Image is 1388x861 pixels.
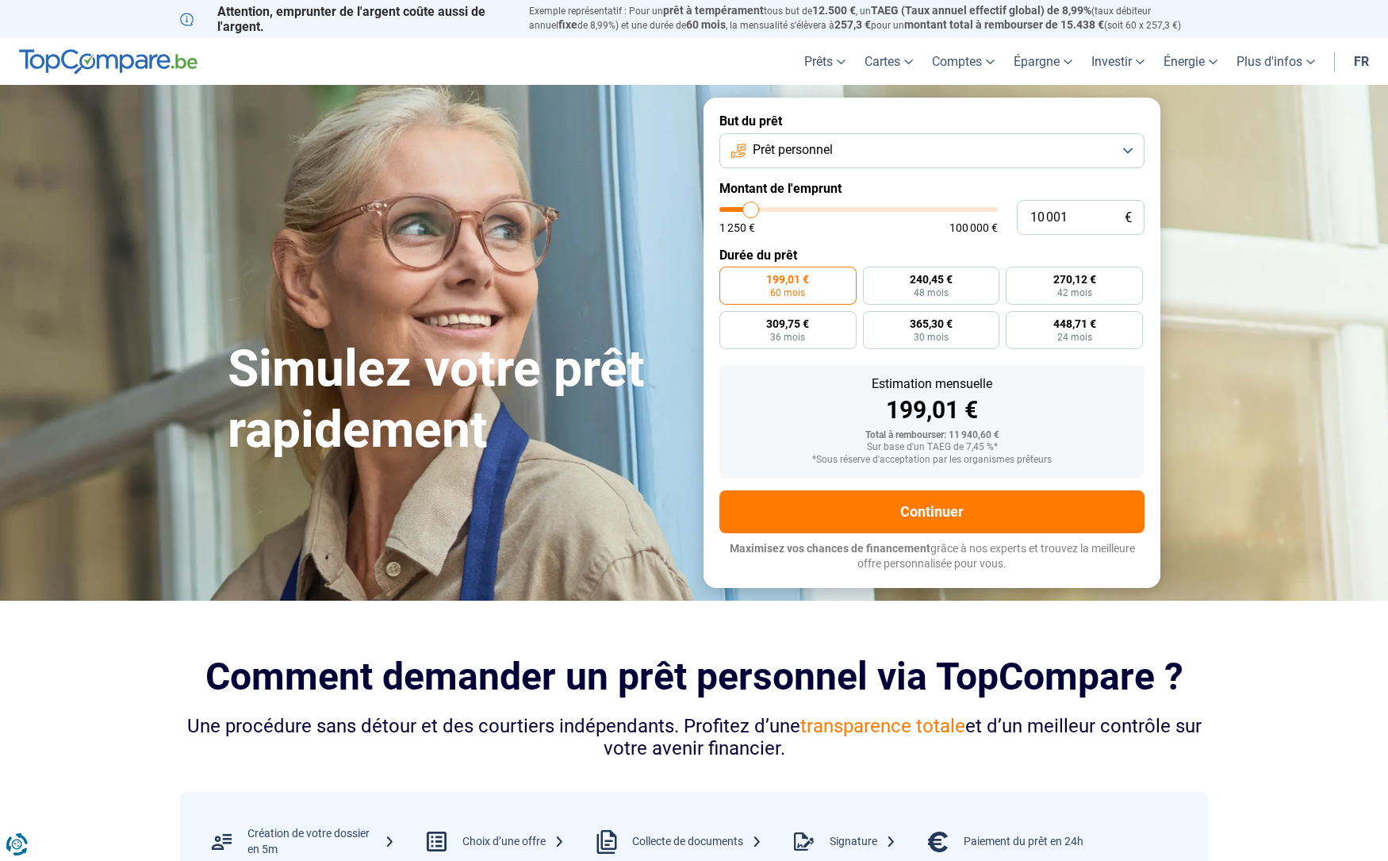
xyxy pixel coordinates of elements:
[462,834,565,850] div: Choix d’une offre
[19,49,197,75] img: TopCompare
[855,38,922,85] a: Cartes
[770,332,805,342] span: 36 mois
[732,378,1132,390] div: Estimation mensuelle
[904,18,1104,31] span: montant total à rembourser de 15.438 €
[180,715,1208,761] div: Une procédure sans détour et des courtiers indépendants. Profitez d’une et d’un meilleur contrôle...
[910,318,953,329] span: 365,30 €
[964,834,1083,850] div: Paiement du prêt en 24h
[529,4,1208,33] p: Exemple représentatif : Pour un tous but de , un (taux débiteur annuel de 8,99%) et une durée de ...
[632,834,762,850] div: Collecte de documents
[1057,288,1092,298] span: 42 mois
[1082,38,1154,85] a: Investir
[558,18,577,31] span: fixe
[732,430,1132,441] div: Total à rembourser: 11 940,60 €
[910,274,953,285] span: 240,45 €
[766,274,809,285] span: 199,01 €
[719,222,755,233] span: 1 250 €
[1053,274,1096,285] span: 270,12 €
[686,18,726,31] span: 60 mois
[830,834,896,850] div: Signature
[732,398,1132,422] div: 199,01 €
[719,541,1145,572] p: grâce à nos experts et trouvez la meilleure offre personnalisée pour vous.
[922,38,1004,85] a: Comptes
[834,18,871,31] span: 257,3 €
[719,133,1145,168] button: Prêt personnel
[1057,332,1092,342] span: 24 mois
[1053,318,1096,329] span: 448,71 €
[719,248,1145,263] label: Durée du prêt
[1227,38,1325,85] a: Plus d'infos
[770,288,805,298] span: 60 mois
[1004,38,1082,85] a: Épargne
[871,4,1091,17] span: TAEG (Taux annuel effectif global) de 8,99%
[719,113,1145,129] label: But du prêt
[732,442,1132,453] div: Sur base d'un TAEG de 7,45 %*
[1125,211,1132,225] span: €
[949,222,998,233] span: 100 000 €
[719,490,1145,533] button: Continuer
[914,288,949,298] span: 48 mois
[766,318,809,329] span: 309,75 €
[663,4,764,17] span: prêt à tempérament
[1154,38,1227,85] a: Énergie
[730,542,930,555] span: Maximisez vos chances de financement
[247,826,395,857] div: Création de votre dossier en 5m
[795,38,855,85] a: Prêts
[228,339,684,461] h1: Simulez votre prêt rapidement
[753,141,833,159] span: Prêt personnel
[914,332,949,342] span: 30 mois
[800,715,965,737] span: transparence totale
[1344,38,1378,85] a: fr
[180,655,1208,698] h2: Comment demander un prêt personnel via TopCompare ?
[719,181,1145,196] label: Montant de l'emprunt
[180,4,510,34] p: Attention, emprunter de l'argent coûte aussi de l'argent.
[812,4,856,17] span: 12.500 €
[732,455,1132,466] div: *Sous réserve d'acceptation par les organismes prêteurs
